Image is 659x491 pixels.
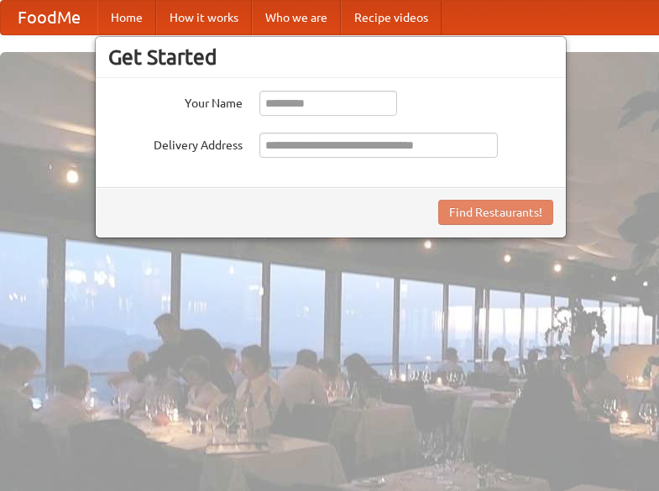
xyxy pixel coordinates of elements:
[1,1,97,34] a: FoodMe
[341,1,442,34] a: Recipe videos
[108,133,243,154] label: Delivery Address
[97,1,156,34] a: Home
[108,91,243,112] label: Your Name
[108,44,553,70] h3: Get Started
[252,1,341,34] a: Who we are
[156,1,252,34] a: How it works
[438,200,553,225] button: Find Restaurants!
